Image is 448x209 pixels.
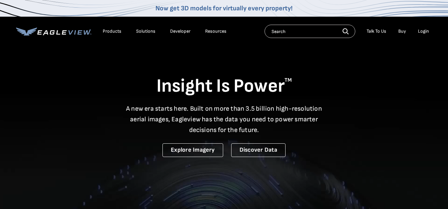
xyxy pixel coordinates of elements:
[122,103,326,135] p: A new era starts here. Built on more than 3.5 billion high-resolution aerial images, Eagleview ha...
[265,25,355,38] input: Search
[367,28,386,34] div: Talk To Us
[16,75,432,98] h1: Insight Is Power
[418,28,429,34] div: Login
[285,77,292,83] sup: TM
[205,28,227,34] div: Resources
[398,28,406,34] a: Buy
[170,28,190,34] a: Developer
[162,143,223,157] a: Explore Imagery
[231,143,286,157] a: Discover Data
[155,4,293,12] a: Now get 3D models for virtually every property!
[103,28,121,34] div: Products
[136,28,155,34] div: Solutions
